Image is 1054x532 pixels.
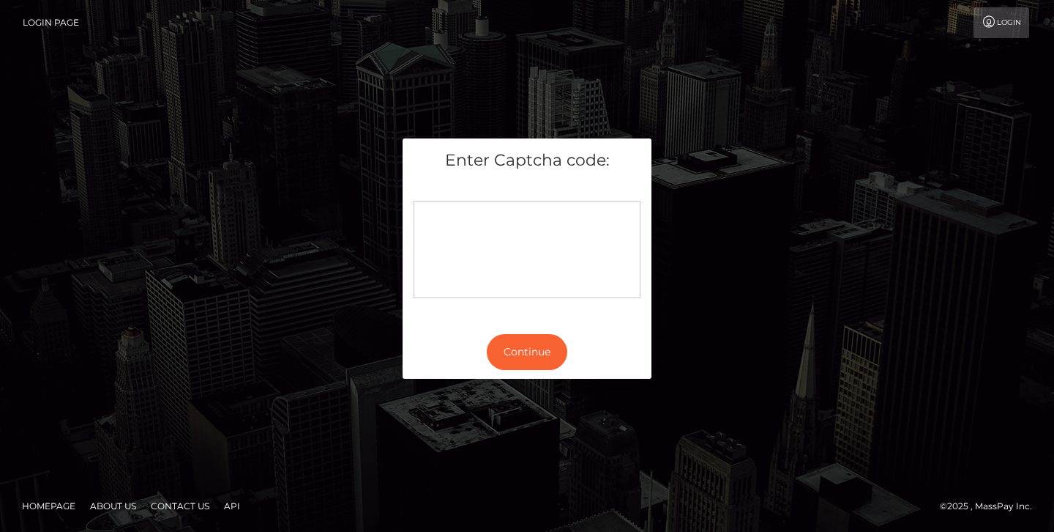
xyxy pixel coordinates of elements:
[414,149,640,172] h5: Enter Captcha code:
[23,7,79,38] a: Login Page
[414,201,640,298] div: Captcha widget loading...
[940,498,1043,514] div: © 2025 , MassPay Inc.
[84,495,142,517] a: About Us
[218,495,246,517] a: API
[487,334,567,370] button: Continue
[145,495,215,517] a: Contact Us
[973,7,1029,38] a: Login
[16,495,81,517] a: Homepage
